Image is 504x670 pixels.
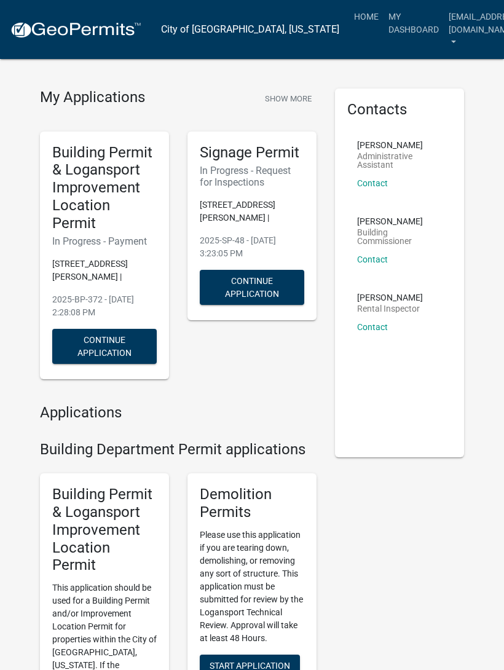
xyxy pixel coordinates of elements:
h5: Contacts [347,101,452,119]
h5: Signage Permit [200,144,304,162]
h4: Applications [40,404,317,422]
h5: Demolition Permits [200,486,304,521]
p: [PERSON_NAME] [357,293,423,302]
h5: Building Permit & Logansport Improvement Location Permit [52,486,157,574]
a: Contact [357,178,388,188]
p: [STREET_ADDRESS][PERSON_NAME] | [52,258,157,283]
a: City of [GEOGRAPHIC_DATA], [US_STATE] [161,19,339,40]
h4: My Applications [40,89,145,107]
h6: In Progress - Payment [52,235,157,247]
p: [STREET_ADDRESS][PERSON_NAME] | [200,199,304,224]
span: Start Application [210,660,290,670]
p: Building Commissioner [357,228,442,245]
h5: Building Permit & Logansport Improvement Location Permit [52,144,157,232]
p: Rental Inspector [357,304,423,313]
h6: In Progress - Request for Inspections [200,165,304,188]
p: Please use this application if you are tearing down, demolishing, or removing any sort of structu... [200,529,304,645]
h4: Building Department Permit applications [40,441,317,459]
button: Show More [260,89,317,109]
button: Continue Application [52,329,157,364]
a: Contact [357,322,388,332]
p: [PERSON_NAME] [357,217,442,226]
a: Home [349,5,384,28]
a: Contact [357,254,388,264]
p: 2025-SP-48 - [DATE] 3:23:05 PM [200,234,304,260]
p: [PERSON_NAME] [357,141,442,149]
button: Continue Application [200,270,304,305]
a: My Dashboard [384,5,444,41]
p: 2025-BP-372 - [DATE] 2:28:08 PM [52,293,157,319]
p: Administrative Assistant [357,152,442,169]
